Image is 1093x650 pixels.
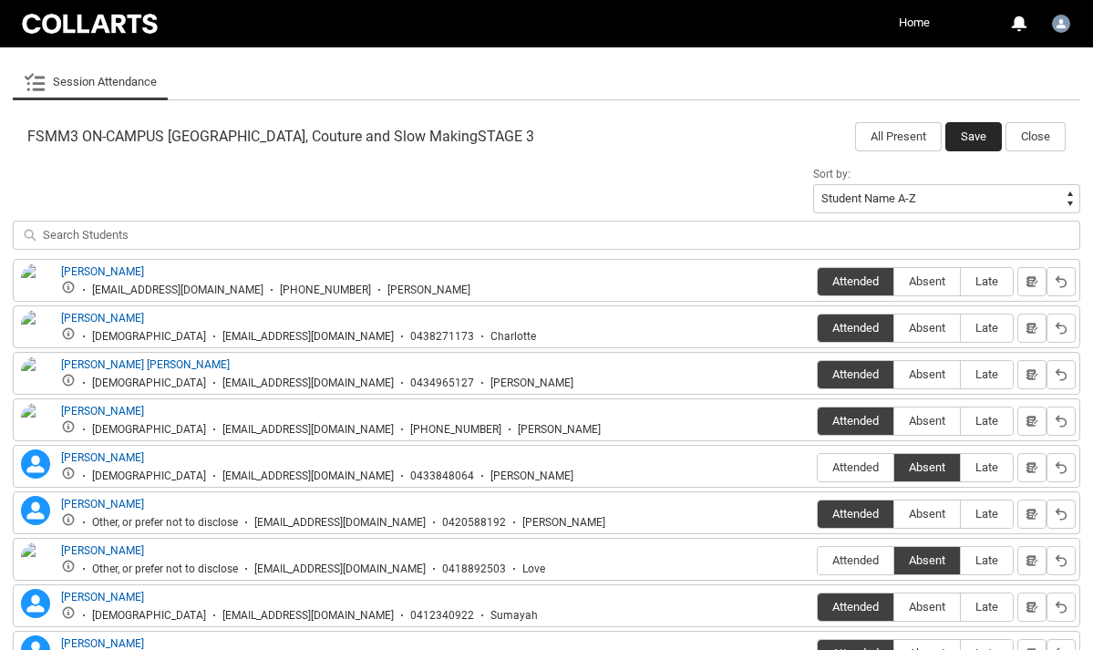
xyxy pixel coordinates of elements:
[21,589,50,618] lightning-icon: Sumayah Kampe
[813,168,851,181] span: Sort by:
[442,562,506,576] div: 0418892503
[410,330,474,344] div: 0438271173
[92,423,206,437] div: [DEMOGRAPHIC_DATA]
[894,507,960,521] span: Absent
[1047,500,1076,529] button: Reset
[61,451,144,464] a: [PERSON_NAME]
[21,403,50,443] img: Katrina Stylianou
[961,507,1013,521] span: Late
[61,312,144,325] a: [PERSON_NAME]
[1017,546,1047,575] button: Notes
[92,609,206,623] div: [DEMOGRAPHIC_DATA]
[894,600,960,614] span: Absent
[855,122,942,151] button: All Present
[280,284,371,297] div: [PHONE_NUMBER]
[92,284,263,297] div: [EMAIL_ADDRESS][DOMAIN_NAME]
[490,469,573,483] div: [PERSON_NAME]
[961,414,1013,428] span: Late
[410,377,474,390] div: 0434965127
[818,460,893,474] span: Attended
[92,469,206,483] div: [DEMOGRAPHIC_DATA]
[222,609,394,623] div: [EMAIL_ADDRESS][DOMAIN_NAME]
[21,310,50,350] img: Charlotte Thompson
[961,553,1013,567] span: Late
[21,263,50,304] img: Amelia Martin
[13,221,1080,250] input: Search Students
[442,516,506,530] div: 0420588192
[894,274,960,288] span: Absent
[1047,267,1076,296] button: Reset
[1047,314,1076,343] button: Reset
[518,423,601,437] div: [PERSON_NAME]
[61,544,144,557] a: [PERSON_NAME]
[1017,500,1047,529] button: Notes
[92,377,206,390] div: [DEMOGRAPHIC_DATA]
[27,128,534,146] span: FSMM3 ON-CAMPUS [GEOGRAPHIC_DATA], Couture and Slow MakingSTAGE 3
[1047,407,1076,436] button: Reset
[818,507,893,521] span: Attended
[1047,7,1075,36] button: User Profile Briana.Hallihan
[894,367,960,381] span: Absent
[1017,593,1047,622] button: Notes
[961,367,1013,381] span: Late
[222,423,394,437] div: [EMAIL_ADDRESS][DOMAIN_NAME]
[92,516,238,530] div: Other, or prefer not to disclose
[1017,453,1047,482] button: Notes
[894,553,960,567] span: Absent
[21,356,50,409] img: Edelyne Clarissa Wen
[961,274,1013,288] span: Late
[61,405,144,418] a: [PERSON_NAME]
[490,330,536,344] div: Charlotte
[61,637,144,650] a: [PERSON_NAME]
[490,609,538,623] div: Sumayah
[522,516,605,530] div: [PERSON_NAME]
[961,600,1013,614] span: Late
[410,609,474,623] div: 0412340922
[61,498,144,511] a: [PERSON_NAME]
[410,423,501,437] div: [PHONE_NUMBER]
[21,496,50,525] lightning-icon: Luka Bukumira
[222,469,394,483] div: [EMAIL_ADDRESS][DOMAIN_NAME]
[1047,546,1076,575] button: Reset
[818,553,893,567] span: Attended
[1047,593,1076,622] button: Reset
[21,542,50,595] img: Mateo Flores Wilkinson
[24,64,157,100] a: Session Attendance
[818,367,893,381] span: Attended
[1047,453,1076,482] button: Reset
[13,64,168,100] li: Session Attendance
[254,562,426,576] div: [EMAIL_ADDRESS][DOMAIN_NAME]
[1052,15,1070,33] img: Briana.Hallihan
[254,516,426,530] div: [EMAIL_ADDRESS][DOMAIN_NAME]
[894,9,934,36] a: Home
[961,460,1013,474] span: Late
[522,562,545,576] div: Love
[1017,407,1047,436] button: Notes
[387,284,470,297] div: [PERSON_NAME]
[818,600,893,614] span: Attended
[92,330,206,344] div: [DEMOGRAPHIC_DATA]
[818,321,893,335] span: Attended
[1005,122,1066,151] button: Close
[818,414,893,428] span: Attended
[818,274,893,288] span: Attended
[92,562,238,576] div: Other, or prefer not to disclose
[945,122,1002,151] button: Save
[1017,314,1047,343] button: Notes
[894,321,960,335] span: Absent
[21,449,50,479] lightning-icon: Lucie Watts
[222,377,394,390] div: [EMAIL_ADDRESS][DOMAIN_NAME]
[222,330,394,344] div: [EMAIL_ADDRESS][DOMAIN_NAME]
[894,414,960,428] span: Absent
[1017,267,1047,296] button: Notes
[961,321,1013,335] span: Late
[61,265,144,278] a: [PERSON_NAME]
[61,358,230,371] a: [PERSON_NAME] [PERSON_NAME]
[894,460,960,474] span: Absent
[410,469,474,483] div: 0433848064
[490,377,573,390] div: [PERSON_NAME]
[1047,360,1076,389] button: Reset
[61,591,144,604] a: [PERSON_NAME]
[1017,360,1047,389] button: Notes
